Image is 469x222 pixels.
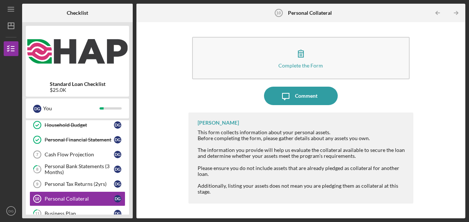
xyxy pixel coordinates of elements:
a: 8Personal Bank Statements (3 Months)DG [29,162,125,177]
div: Personal Tax Returns (2yrs) [45,181,114,187]
a: Personal Financial StatementDG [29,132,125,147]
b: Personal Collateral [288,10,332,16]
a: 11Business PlanDG [29,206,125,221]
div: Complete the Form [278,63,323,68]
div: Personal Financial Statement [45,137,114,143]
div: Personal Bank Statements (3 Months) [45,163,114,175]
div: D G [114,151,121,158]
a: Household BudgetDG [29,118,125,132]
div: This form collects information about your personal assets. [198,129,406,135]
div: Personal Collateral [45,196,114,202]
div: The information you provide will help us evaluate the collateral available to secure the loan and... [198,147,406,159]
div: Please ensure you do not include assets that are already pledged as collateral for another loan. [198,165,406,177]
b: Checklist [67,10,88,16]
a: 10Personal CollateralDG [29,191,125,206]
div: Comment [295,87,317,105]
div: D G [33,105,41,113]
img: Product logo [26,30,129,74]
div: Before completing the form, please gather details about any assets you own. [198,135,406,141]
text: DG [8,209,14,213]
div: Cash Flow Projection [45,152,114,157]
div: D G [114,195,121,202]
div: D G [114,180,121,188]
button: Complete the Form [192,37,410,79]
button: Comment [264,87,338,105]
div: [PERSON_NAME] [198,120,239,126]
div: Additionally, listing your assets does not mean you are pledging them as collateral at this stage. [198,183,406,195]
tspan: 11 [35,211,39,216]
b: Standard Loan Checklist [50,81,105,87]
div: D G [114,136,121,143]
div: You [43,102,100,115]
tspan: 7 [36,152,38,157]
tspan: 10 [35,197,39,201]
div: Household Budget [45,122,114,128]
div: D G [114,121,121,129]
a: 7Cash Flow ProjectionDG [29,147,125,162]
button: DG [4,204,18,218]
tspan: 9 [36,182,38,186]
div: D G [114,166,121,173]
div: Business Plan [45,211,114,216]
a: 9Personal Tax Returns (2yrs)DG [29,177,125,191]
tspan: 10 [277,11,281,15]
div: D G [114,210,121,217]
tspan: 8 [36,167,38,172]
div: $25.0K [50,87,105,93]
